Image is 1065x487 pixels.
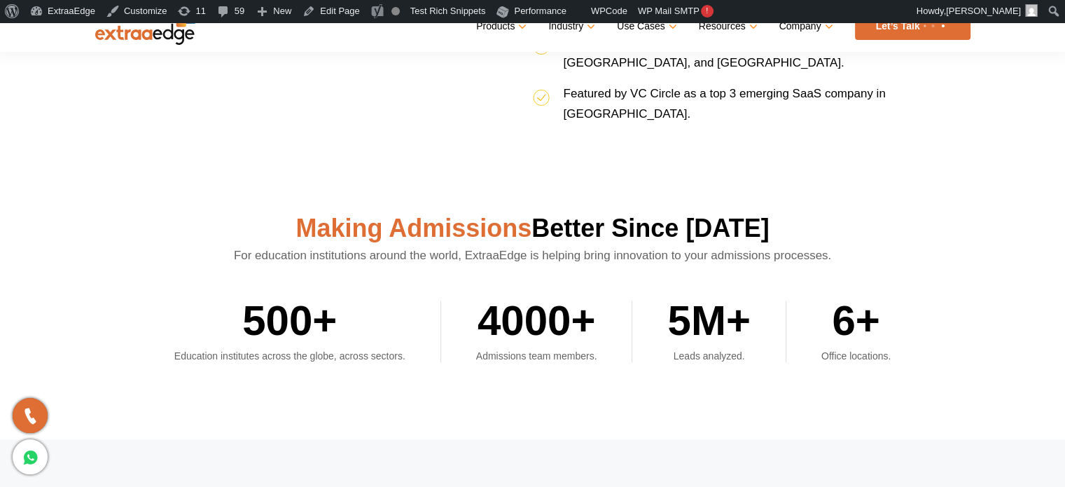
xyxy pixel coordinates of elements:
[667,301,750,350] h2: 5M+
[174,301,405,350] h2: 500+
[476,350,597,362] h4: Admissions team members.
[855,13,970,40] a: Let’s Talk
[821,301,891,350] h2: 6+
[95,212,970,245] h2: Better Since [DATE]
[699,16,755,36] a: Resources
[701,5,714,18] span: !
[533,83,970,135] li: Featured by VC Circle as a top 3 emerging SaaS company in [GEOGRAPHIC_DATA].
[946,6,1021,16] span: [PERSON_NAME]
[174,350,405,362] h4: Education institutes across the globe, across sectors.
[548,16,592,36] a: Industry
[617,16,674,36] a: Use Cases
[476,16,524,36] a: Products
[821,350,891,362] h4: Office locations.
[95,245,970,266] p: For education institutions around the world, ExtraaEdge is helping bring innovation to your admis...
[667,350,750,362] h4: Leads analyzed.
[295,214,531,242] span: Making Admissions
[533,32,970,83] li: Expanded with office locations in [GEOGRAPHIC_DATA], [GEOGRAPHIC_DATA], and [GEOGRAPHIC_DATA].
[779,16,830,36] a: Company
[476,301,597,350] h2: 4000+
